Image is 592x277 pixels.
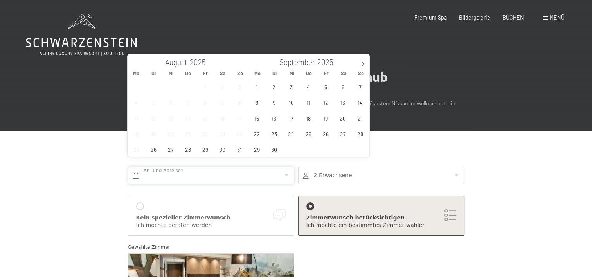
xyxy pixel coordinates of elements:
[284,126,299,141] span: September 24, 2025
[129,142,144,157] span: August 25, 2025
[266,126,282,141] span: September 23, 2025
[249,95,265,110] span: September 8, 2025
[318,79,333,94] span: September 5, 2025
[198,95,213,110] span: August 8, 2025
[279,59,315,66] span: September
[215,95,230,110] span: August 9, 2025
[163,142,178,157] span: August 27, 2025
[502,14,524,21] a: BUCHEN
[284,95,299,110] span: September 10, 2025
[306,214,456,222] div: Zimmerwunsch berücksichtigen
[232,79,247,94] span: August 3, 2025
[215,79,230,94] span: August 2, 2025
[266,110,282,126] span: September 16, 2025
[249,142,265,157] span: September 29, 2025
[318,110,333,126] span: September 19, 2025
[335,71,352,76] span: Sa
[301,79,316,94] span: September 4, 2025
[198,110,213,126] span: August 15, 2025
[300,71,318,76] span: Do
[165,59,187,66] span: August
[128,243,464,251] div: Gewählte Zimmer
[335,110,351,126] span: September 20, 2025
[129,110,144,126] span: August 11, 2025
[284,110,299,126] span: September 17, 2025
[180,110,196,126] span: August 14, 2025
[198,142,213,157] span: August 29, 2025
[146,126,161,141] span: August 19, 2025
[136,214,286,222] div: Kein spezieller Zimmerwunsch
[335,79,351,94] span: September 6, 2025
[146,142,161,157] span: August 26, 2025
[249,79,265,94] span: September 1, 2025
[163,126,178,141] span: August 20, 2025
[301,110,316,126] span: September 18, 2025
[266,95,282,110] span: September 9, 2025
[180,142,196,157] span: August 28, 2025
[335,95,351,110] span: September 13, 2025
[414,14,447,21] a: Premium Spa
[335,126,351,141] span: September 27, 2025
[145,71,162,76] span: Di
[163,110,178,126] span: August 13, 2025
[197,71,214,76] span: Fr
[353,110,368,126] span: September 21, 2025
[459,14,490,21] a: Bildergalerie
[129,95,144,110] span: August 4, 2025
[232,142,247,157] span: August 31, 2025
[180,126,196,141] span: August 21, 2025
[146,110,161,126] span: August 12, 2025
[353,79,368,94] span: September 7, 2025
[318,95,333,110] span: September 12, 2025
[301,95,316,110] span: September 11, 2025
[353,126,368,141] span: September 28, 2025
[162,71,180,76] span: Mi
[266,79,282,94] span: September 2, 2025
[231,71,248,76] span: So
[215,142,230,157] span: August 30, 2025
[198,126,213,141] span: August 22, 2025
[180,71,197,76] span: Do
[266,71,283,76] span: Di
[353,95,368,110] span: September 14, 2025
[248,71,266,76] span: Mo
[136,221,286,229] div: Ich möchte beraten werden
[301,126,316,141] span: September 25, 2025
[232,110,247,126] span: August 17, 2025
[318,126,333,141] span: September 26, 2025
[249,110,265,126] span: September 15, 2025
[180,95,196,110] span: August 7, 2025
[124,99,468,117] p: Ihr im [GEOGRAPHIC_DATA]. Ihre für Wellness auf höchstem Niveau im Wellnesshotel in [GEOGRAPHIC_D...
[266,142,282,157] span: September 30, 2025
[146,95,161,110] span: August 5, 2025
[283,71,300,76] span: Mi
[550,14,565,21] span: Menü
[249,126,265,141] span: September 22, 2025
[232,95,247,110] span: August 10, 2025
[352,71,369,76] span: So
[215,110,230,126] span: August 16, 2025
[315,58,341,67] input: Year
[306,221,456,229] div: Ich möchte ein bestimmtes Zimmer wählen
[129,126,144,141] span: August 18, 2025
[215,126,230,141] span: August 23, 2025
[128,71,145,76] span: Mo
[163,95,178,110] span: August 6, 2025
[214,71,231,76] span: Sa
[187,58,213,67] input: Year
[232,126,247,141] span: August 24, 2025
[284,79,299,94] span: September 3, 2025
[198,79,213,94] span: August 1, 2025
[318,71,335,76] span: Fr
